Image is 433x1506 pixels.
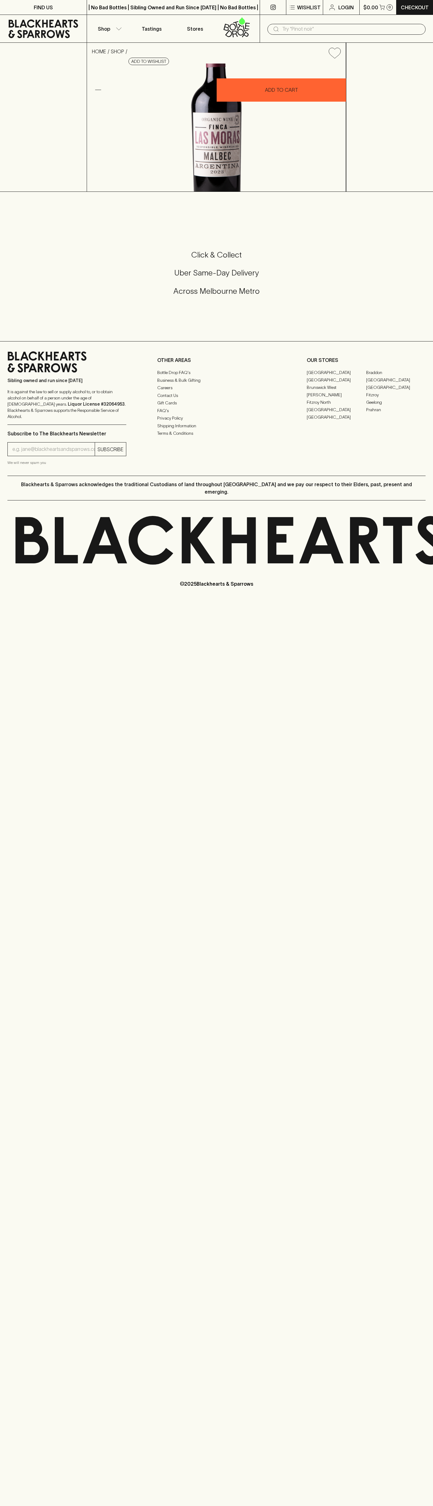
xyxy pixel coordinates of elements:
[87,15,130,42] button: Shop
[157,384,276,392] a: Careers
[7,250,426,260] h5: Click & Collect
[307,406,366,413] a: [GEOGRAPHIC_DATA]
[157,422,276,429] a: Shipping Information
[111,49,124,54] a: SHOP
[98,25,110,33] p: Shop
[7,377,126,384] p: Sibling owned and run since [DATE]
[7,460,126,466] p: We will never spam you
[366,384,426,391] a: [GEOGRAPHIC_DATA]
[366,369,426,376] a: Braddon
[128,58,169,65] button: Add to wishlist
[338,4,354,11] p: Login
[366,391,426,399] a: Fitzroy
[187,25,203,33] p: Stores
[366,406,426,413] a: Prahran
[307,384,366,391] a: Brunswick West
[265,86,298,94] p: ADD TO CART
[87,64,346,192] img: 39764.png
[366,376,426,384] a: [GEOGRAPHIC_DATA]
[307,399,366,406] a: Fitzroy North
[307,391,366,399] a: [PERSON_NAME]
[366,399,426,406] a: Geelong
[157,376,276,384] a: Business & Bulk Gifting
[388,6,391,9] p: 0
[307,356,426,364] p: OUR STORES
[307,413,366,421] a: [GEOGRAPHIC_DATA]
[217,78,346,102] button: ADD TO CART
[7,225,426,329] div: Call to action block
[12,444,95,454] input: e.g. jane@blackheartsandsparrows.com.au
[142,25,162,33] p: Tastings
[7,268,426,278] h5: Uber Same-Day Delivery
[326,45,343,61] button: Add to wishlist
[157,392,276,399] a: Contact Us
[34,4,53,11] p: FIND US
[95,443,126,456] button: SUBSCRIBE
[157,407,276,414] a: FAQ's
[363,4,378,11] p: $0.00
[97,446,123,453] p: SUBSCRIBE
[173,15,217,42] a: Stores
[130,15,173,42] a: Tastings
[157,356,276,364] p: OTHER AREAS
[92,49,106,54] a: HOME
[297,4,321,11] p: Wishlist
[401,4,429,11] p: Checkout
[307,376,366,384] a: [GEOGRAPHIC_DATA]
[157,369,276,376] a: Bottle Drop FAQ's
[157,415,276,422] a: Privacy Policy
[7,286,426,296] h5: Across Melbourne Metro
[157,430,276,437] a: Terms & Conditions
[7,389,126,420] p: It is against the law to sell or supply alcohol to, or to obtain alcohol on behalf of a person un...
[157,399,276,407] a: Gift Cards
[12,481,421,495] p: Blackhearts & Sparrows acknowledges the traditional Custodians of land throughout [GEOGRAPHIC_DAT...
[68,402,125,407] strong: Liquor License #32064953
[282,24,421,34] input: Try "Pinot noir"
[7,430,126,437] p: Subscribe to The Blackhearts Newsletter
[307,369,366,376] a: [GEOGRAPHIC_DATA]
